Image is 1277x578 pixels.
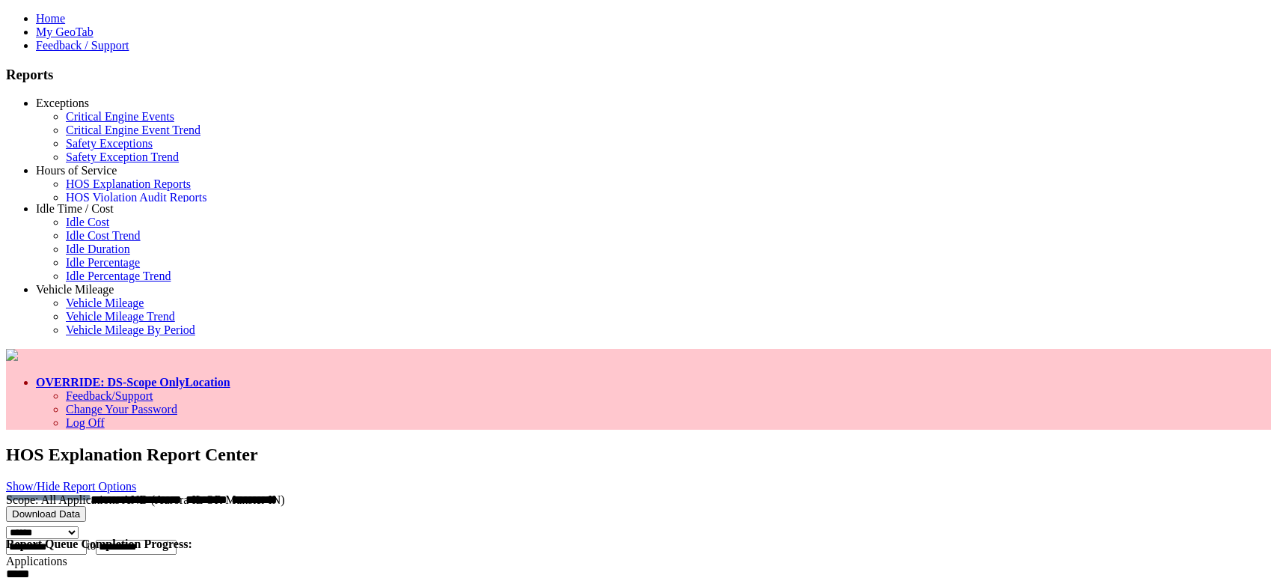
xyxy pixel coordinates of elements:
h4: Report Queue Completion Progress: [6,538,1271,551]
a: Idle Percentage Trend [66,270,171,282]
a: My GeoTab [36,25,94,38]
a: Vehicle Mileage [36,283,114,296]
a: Vehicle Mileage Trend [66,310,175,323]
a: Hours of Service [36,164,117,177]
h3: Reports [6,67,1271,83]
a: OVERRIDE: DS-Scope OnlyLocation [36,376,230,389]
span: Scope: All Applications AND (Aurora IL OR Munster IN) [6,493,285,506]
a: Idle Time / Cost [36,202,114,215]
a: HOS Violation Audit Reports [66,191,207,204]
label: Applications [6,555,67,568]
a: Vehicle Mileage By Period [66,323,195,336]
label: Show [6,511,33,524]
button: Download Data [6,506,86,522]
a: Safety Exception Trend [66,150,179,163]
a: Vehicle Mileage [66,296,144,309]
a: Idle Percentage [66,256,140,269]
a: Home [36,12,65,25]
a: Safety Exceptions [66,137,153,150]
a: Feedback/Support [66,389,153,402]
a: Idle Duration [66,243,130,255]
span: to [87,539,96,552]
a: Critical Engine Events [66,110,174,123]
a: Feedback / Support [36,39,129,52]
a: Log Off [66,416,105,429]
h2: HOS Explanation Report Center [6,445,1271,465]
a: Exceptions [36,97,89,109]
a: Critical Engine Event Trend [66,124,200,136]
a: Idle Cost Trend [66,229,141,242]
a: HOS Explanation Reports [66,177,191,190]
a: Show/Hide Report Options [6,480,136,493]
a: Idle Cost [66,216,109,228]
a: Change Your Password [66,403,177,416]
img: pepsilogo.png [6,349,18,361]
